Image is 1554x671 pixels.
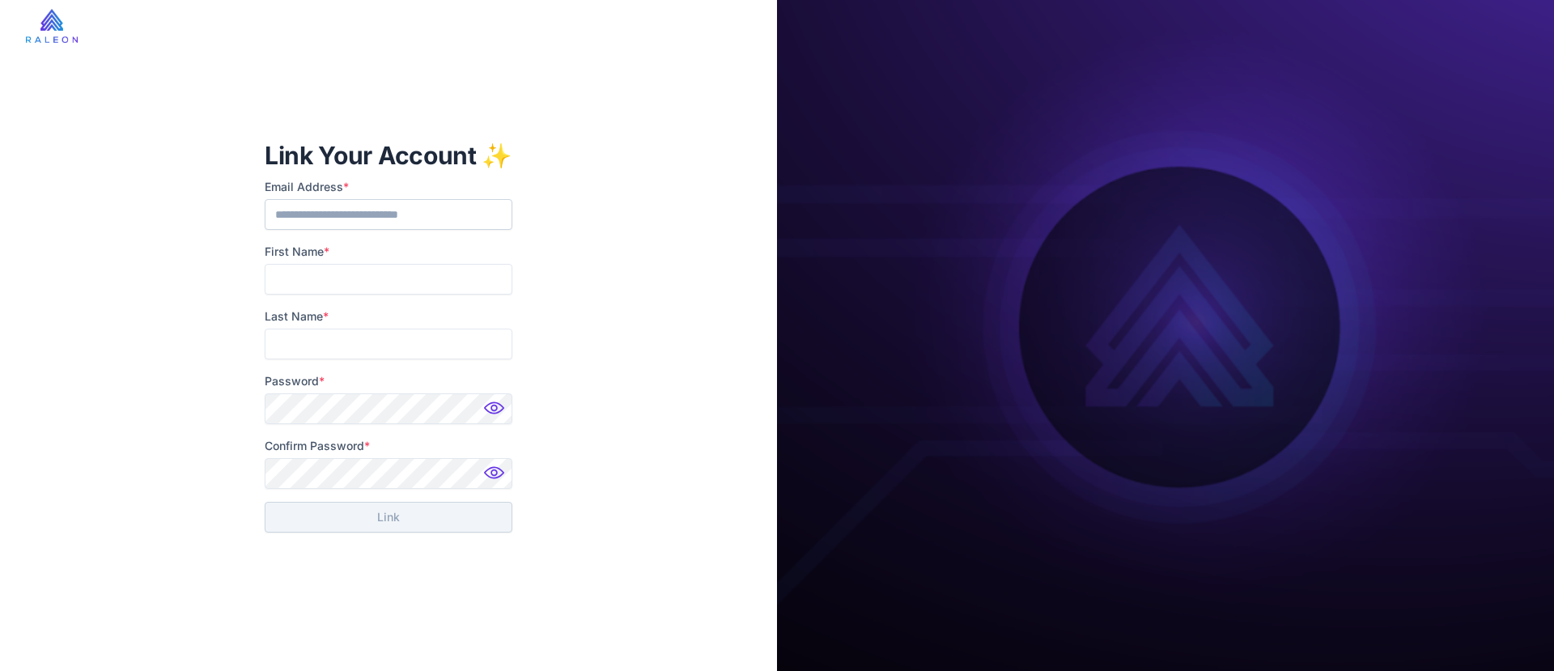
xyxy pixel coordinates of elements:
[480,461,512,494] img: Password hidden
[480,397,512,429] img: Password hidden
[265,139,512,172] h1: Link Your Account ✨
[265,437,512,455] label: Confirm Password
[265,502,512,533] button: Link
[265,372,512,390] label: Password
[265,178,512,196] label: Email Address
[26,9,78,43] img: raleon-logo-whitebg.9aac0268.jpg
[265,308,512,325] label: Last Name
[265,243,512,261] label: First Name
